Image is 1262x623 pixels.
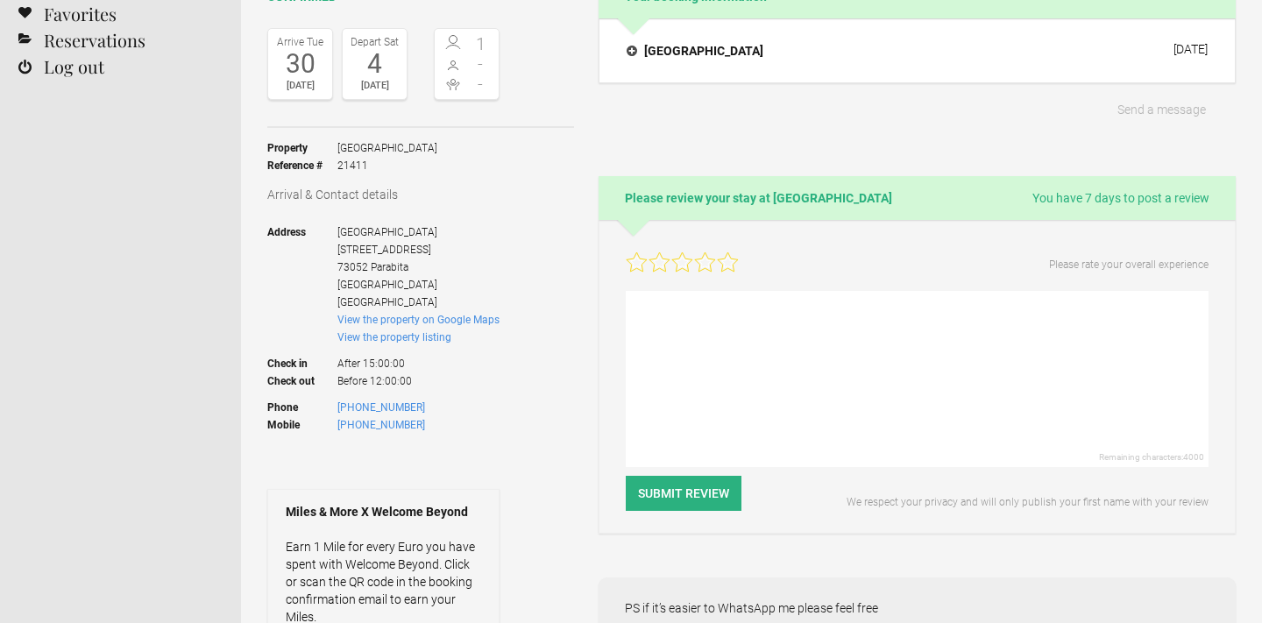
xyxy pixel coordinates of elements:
strong: Reference # [267,157,337,174]
div: [DATE] [1173,42,1208,56]
span: After 15:00:00 [337,346,500,372]
span: 1 [467,35,495,53]
div: [DATE] [273,77,328,95]
span: [GEOGRAPHIC_DATA] [337,226,437,238]
span: [GEOGRAPHIC_DATA] [337,139,437,157]
strong: Check in [267,346,337,372]
div: [DATE] [347,77,402,95]
strong: Phone [267,399,337,416]
span: Parabita [371,261,408,273]
h3: Arrival & Contact details [267,186,574,203]
div: Depart Sat [347,33,402,51]
h4: [GEOGRAPHIC_DATA] [627,42,763,60]
strong: Address [267,223,337,311]
strong: Check out [267,372,337,390]
h2: Please review your stay at [GEOGRAPHIC_DATA] [599,176,1236,220]
span: - [467,75,495,93]
strong: Property [267,139,337,157]
span: You have 7 days to post a review [1032,189,1209,207]
span: [GEOGRAPHIC_DATA] [337,296,437,308]
p: We respect your privacy and will only publish your first name with your review [833,493,1209,511]
span: Before 12:00:00 [337,372,500,390]
strong: Miles & More X Welcome Beyond [286,503,481,520]
p: Please rate your overall experience [1049,256,1209,273]
div: 30 [273,51,328,77]
span: 73052 [337,261,368,273]
strong: Mobile [267,416,337,434]
div: Arrive Tue [273,33,328,51]
div: 4 [347,51,402,77]
button: [GEOGRAPHIC_DATA] [DATE] [613,32,1222,69]
span: 21411 [337,157,437,174]
span: [STREET_ADDRESS] [337,244,431,256]
button: Send a message [1088,92,1236,127]
span: - [467,55,495,73]
a: View the property listing [337,331,451,343]
span: [GEOGRAPHIC_DATA] [337,279,437,291]
button: Submit Review [626,476,741,511]
a: View the property on Google Maps [337,314,500,326]
a: [PHONE_NUMBER] [337,401,425,414]
a: [PHONE_NUMBER] [337,419,425,431]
